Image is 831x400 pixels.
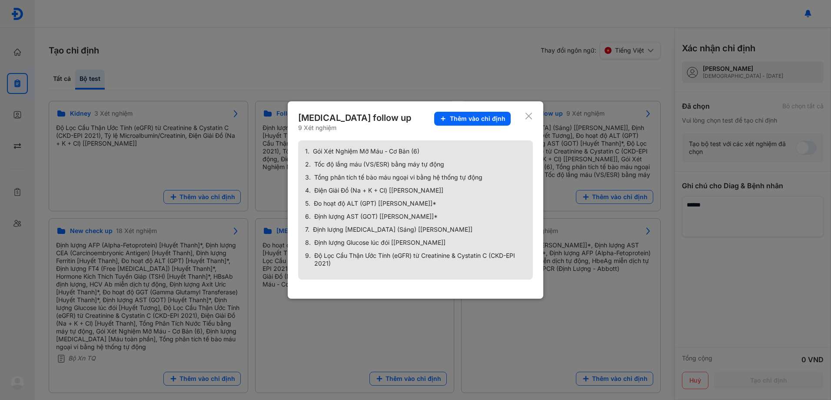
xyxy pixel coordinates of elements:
[314,160,444,168] span: Tốc độ lắng máu (VS/ESR) bằng máy tự động
[305,173,311,181] span: 3.
[434,112,511,126] button: Thêm vào chỉ định
[305,187,311,194] span: 4.
[314,252,526,267] span: Độ Lọc Cầu Thận Ước Tính (eGFR) từ Creatinine & Cystatin C (CKD-EPI 2021)
[298,124,413,132] div: 9 Xét nghiệm
[314,213,438,220] span: Định lượng AST (GOT) [[PERSON_NAME]]*
[314,200,436,207] span: Đo hoạt độ ALT (GPT) [[PERSON_NAME]]*
[314,239,445,247] span: Định lượng Glucose lúc đói [[PERSON_NAME]]
[313,147,419,155] span: Gói Xét Nghiệm Mỡ Máu - Cơ Bản (6)
[314,187,443,194] span: Điện Giải Đồ (Na + K + Cl) [[PERSON_NAME]]
[305,200,310,207] span: 5.
[305,213,311,220] span: 6.
[298,112,413,124] div: [MEDICAL_DATA] follow up
[305,252,311,267] span: 9.
[305,239,311,247] span: 8.
[313,226,472,233] span: Định lượng [MEDICAL_DATA] (Sáng) [[PERSON_NAME]]
[450,115,505,123] span: Thêm vào chỉ định
[305,147,309,155] span: 1.
[305,160,311,168] span: 2.
[305,226,309,233] span: 7.
[314,173,482,181] span: Tổng phân tích tế bào máu ngoại vi bằng hệ thống tự động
